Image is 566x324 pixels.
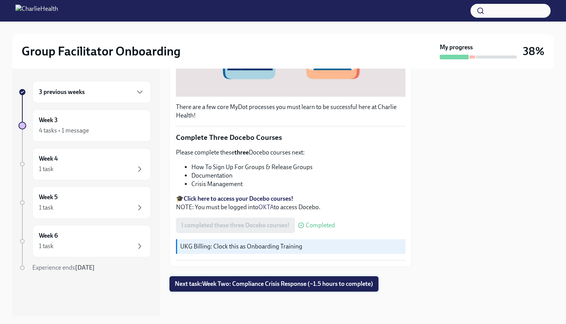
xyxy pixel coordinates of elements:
[32,81,151,103] div: 3 previous weeks
[39,203,54,212] div: 1 task
[175,280,373,288] span: Next task : Week Two: Compliance Crisis Response (~1.5 hours to complete)
[15,5,58,17] img: CharlieHealth
[440,43,473,52] strong: My progress
[18,109,151,142] a: Week 34 tasks • 1 message
[176,103,405,120] p: There are a few core MyDot processes you must learn to be successful here at Charlie Health!
[184,195,293,202] a: Click here to access your Docebo courses!
[39,154,58,163] h6: Week 4
[176,195,405,212] p: 🎓 NOTE: You must be logged into to access Docebo.
[39,165,54,173] div: 1 task
[39,193,58,201] h6: Week 5
[258,203,274,211] a: OKTA
[234,149,249,156] strong: three
[191,163,405,171] li: How To Sign Up For Groups & Release Groups
[180,242,402,251] p: UKG Billing: Clock this as Onboarding Training
[39,242,54,250] div: 1 task
[22,44,181,59] h2: Group Facilitator Onboarding
[39,88,85,96] h6: 3 previous weeks
[191,180,405,188] li: Crisis Management
[18,225,151,257] a: Week 61 task
[18,186,151,219] a: Week 51 task
[523,44,544,58] h3: 38%
[39,116,58,124] h6: Week 3
[18,148,151,180] a: Week 41 task
[176,148,405,157] p: Please complete these Docebo courses next:
[176,133,405,143] p: Complete Three Docebo Courses
[306,222,335,228] span: Completed
[191,171,405,180] li: Documentation
[169,276,378,292] button: Next task:Week Two: Compliance Crisis Response (~1.5 hours to complete)
[39,126,89,135] div: 4 tasks • 1 message
[75,264,95,271] strong: [DATE]
[39,232,58,240] h6: Week 6
[32,264,95,271] span: Experience ends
